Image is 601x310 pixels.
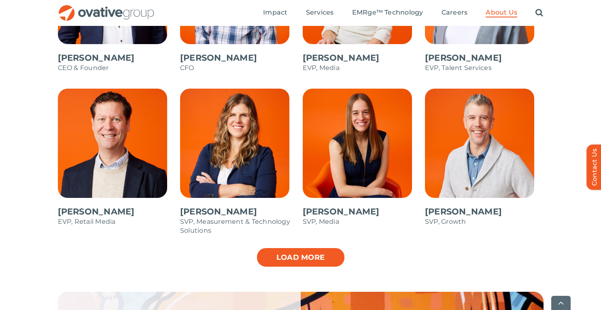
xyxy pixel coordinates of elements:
[256,247,345,268] a: Load more
[486,8,517,17] a: About Us
[306,8,334,17] a: Services
[535,8,543,17] a: Search
[442,8,468,17] a: Careers
[58,4,155,12] a: OG_Full_horizontal_RGB
[352,8,423,17] a: EMRge™ Technology
[263,8,287,17] a: Impact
